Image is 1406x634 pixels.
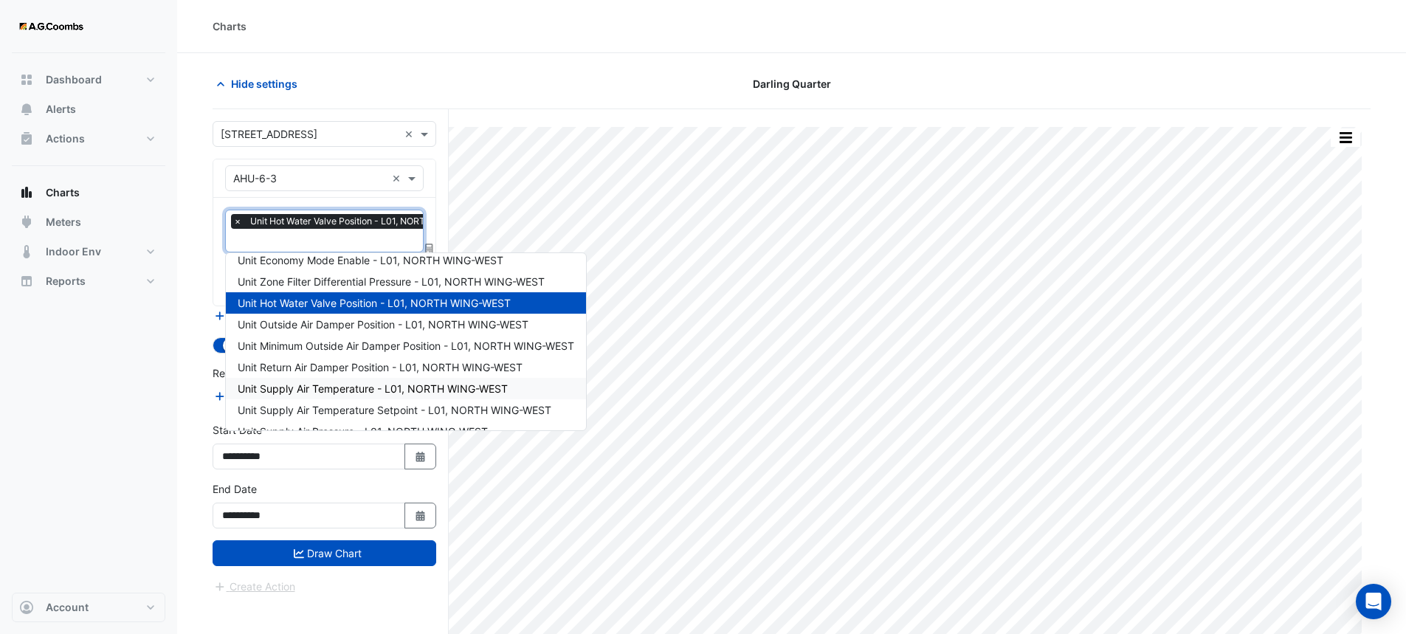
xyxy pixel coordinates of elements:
[247,214,492,229] span: Unit Hot Water Valve Position - L01, NORTH WING-WEST
[238,361,523,373] span: Unit Return Air Damper Position - L01, NORTH WING-WEST
[19,131,34,146] app-icon: Actions
[414,450,427,463] fa-icon: Select Date
[238,425,488,438] span: Unit Supply Air Pressure - L01, NORTH WING-WEST
[213,540,436,566] button: Draw Chart
[238,318,528,331] span: Unit Outside Air Damper Position - L01, NORTH WING-WEST
[12,178,165,207] button: Charts
[12,266,165,296] button: Reports
[46,185,80,200] span: Charts
[18,12,84,41] img: Company Logo
[213,71,307,97] button: Hide settings
[46,274,86,289] span: Reports
[423,242,436,255] span: Choose Function
[12,237,165,266] button: Indoor Env
[12,124,165,154] button: Actions
[414,509,427,522] fa-icon: Select Date
[46,215,81,230] span: Meters
[12,94,165,124] button: Alerts
[238,404,551,416] span: Unit Supply Air Temperature Setpoint - L01, NORTH WING-WEST
[1356,584,1391,619] div: Open Intercom Messenger
[19,185,34,200] app-icon: Charts
[46,244,101,259] span: Indoor Env
[238,254,503,266] span: Unit Economy Mode Enable - L01, NORTH WING-WEST
[213,18,247,34] div: Charts
[19,102,34,117] app-icon: Alerts
[46,131,85,146] span: Actions
[19,72,34,87] app-icon: Dashboard
[238,275,545,288] span: Unit Zone Filter Differential Pressure - L01, NORTH WING-WEST
[46,600,89,615] span: Account
[404,126,417,142] span: Clear
[46,102,76,117] span: Alerts
[238,340,574,352] span: Unit Minimum Outside Air Damper Position - L01, NORTH WING-WEST
[213,481,257,497] label: End Date
[213,579,296,592] app-escalated-ticket-create-button: Please draw the charts first
[231,214,244,229] span: ×
[213,365,290,381] label: Reference Lines
[231,76,297,92] span: Hide settings
[238,297,511,309] span: Unit Hot Water Valve Position - L01, NORTH WING-WEST
[213,387,323,404] button: Add Reference Line
[12,65,165,94] button: Dashboard
[225,252,587,431] ng-dropdown-panel: Options list
[46,72,102,87] span: Dashboard
[12,207,165,237] button: Meters
[392,170,404,186] span: Clear
[753,76,831,92] span: Darling Quarter
[19,274,34,289] app-icon: Reports
[213,307,302,324] button: Add Equipment
[1331,128,1360,147] button: More Options
[213,422,262,438] label: Start Date
[12,593,165,622] button: Account
[19,244,34,259] app-icon: Indoor Env
[19,215,34,230] app-icon: Meters
[238,382,508,395] span: Unit Supply Air Temperature - L01, NORTH WING-WEST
